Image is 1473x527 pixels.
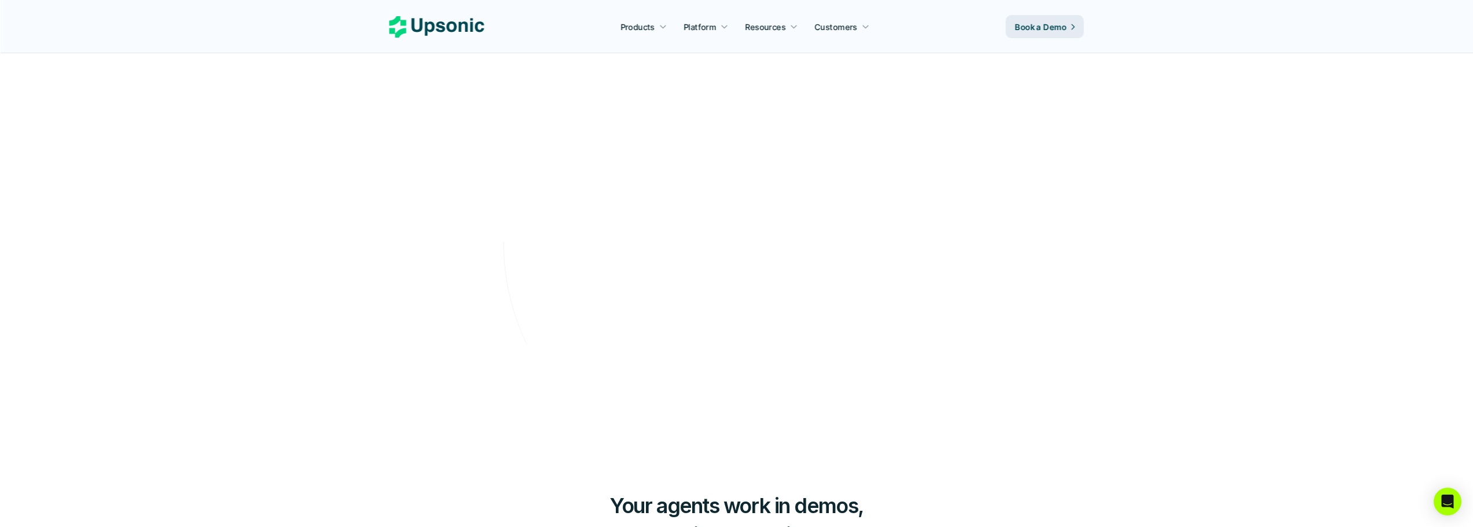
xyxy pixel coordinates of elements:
[609,493,864,518] span: Your agents work in demos,
[745,21,786,33] p: Resources
[534,94,939,172] h2: Agentic AI Platform for FinTech Operations
[815,21,858,33] p: Customers
[684,21,716,33] p: Platform
[700,284,763,301] p: Book a Demo
[1015,21,1067,33] p: Book a Demo
[1434,488,1461,515] div: Open Intercom Messenger
[614,16,674,37] a: Products
[549,207,925,240] p: From onboarding to compliance to settlement to autonomous control. Work with %82 more efficiency ...
[620,21,655,33] p: Products
[1006,15,1084,38] a: Book a Demo
[686,278,787,308] a: Book a Demo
